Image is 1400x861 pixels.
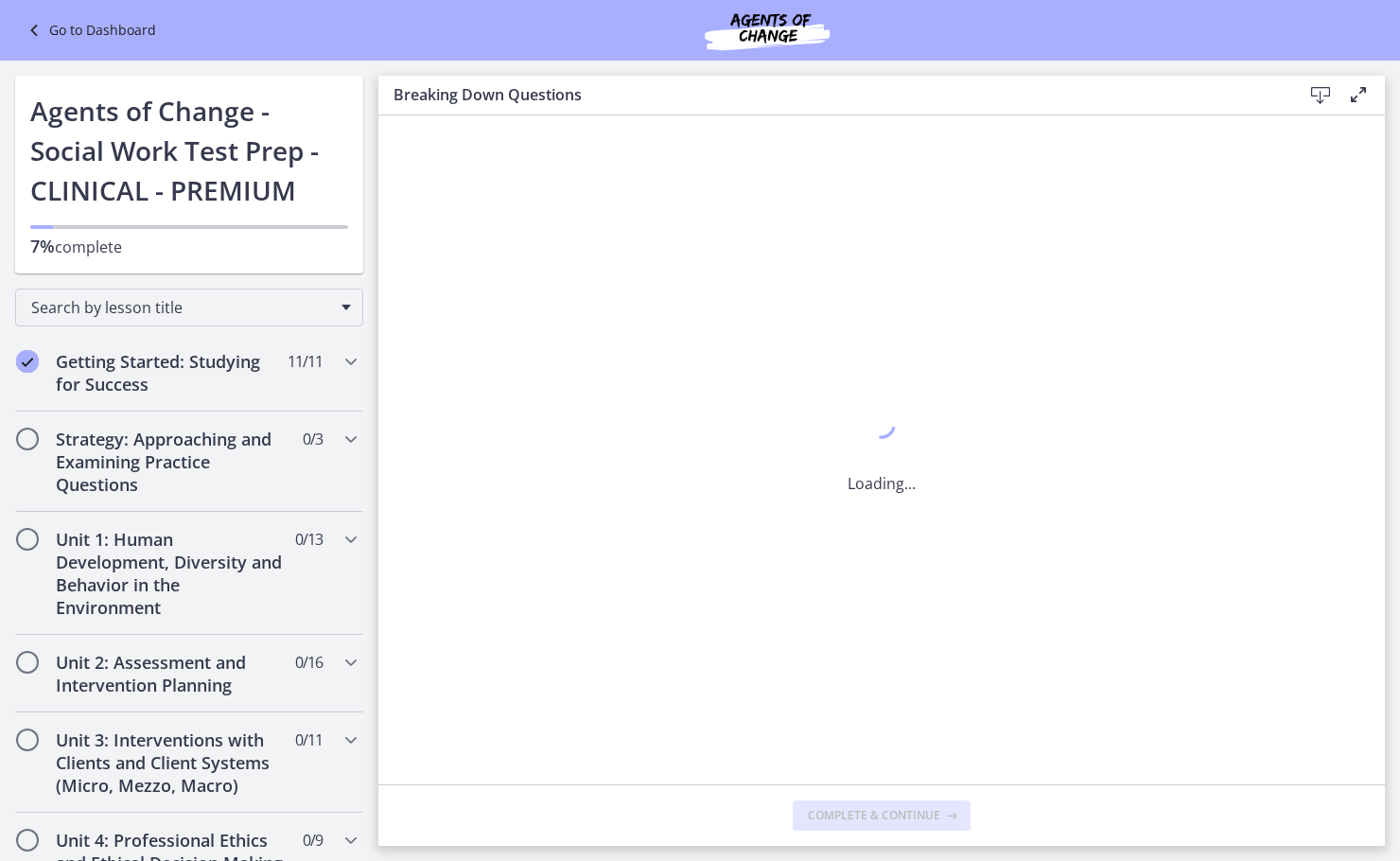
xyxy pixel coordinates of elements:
span: 0 / 11 [295,729,323,751]
button: Complete & continue [793,800,971,831]
h2: Getting Started: Studying for Success [56,350,287,395]
h3: Breaking Down Questions [394,83,1271,106]
h2: Unit 1: Human Development, Diversity and Behavior in the Environment [56,528,287,619]
span: 0 / 3 [303,428,323,450]
span: 0 / 9 [303,829,323,852]
h1: Agents of Change - Social Work Test Prep - CLINICAL - PREMIUM [30,91,348,210]
p: Loading... [848,472,916,495]
span: 0 / 13 [295,528,323,551]
span: 0 / 16 [295,651,323,674]
div: 1 [848,406,916,449]
div: Search by lesson title [15,289,363,326]
span: Search by lesson title [31,297,332,318]
h2: Unit 3: Interventions with Clients and Client Systems (Micro, Mezzo, Macro) [56,729,287,797]
span: 7% [30,235,55,257]
p: complete [30,235,348,258]
h2: Unit 2: Assessment and Intervention Planning [56,651,287,696]
img: Agents of Change Social Work Test Prep [654,8,881,53]
a: Go to Dashboard [23,19,156,42]
span: 11 / 11 [288,350,323,373]
span: Complete & continue [808,808,940,823]
i: Completed [16,350,39,373]
h2: Strategy: Approaching and Examining Practice Questions [56,428,287,496]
